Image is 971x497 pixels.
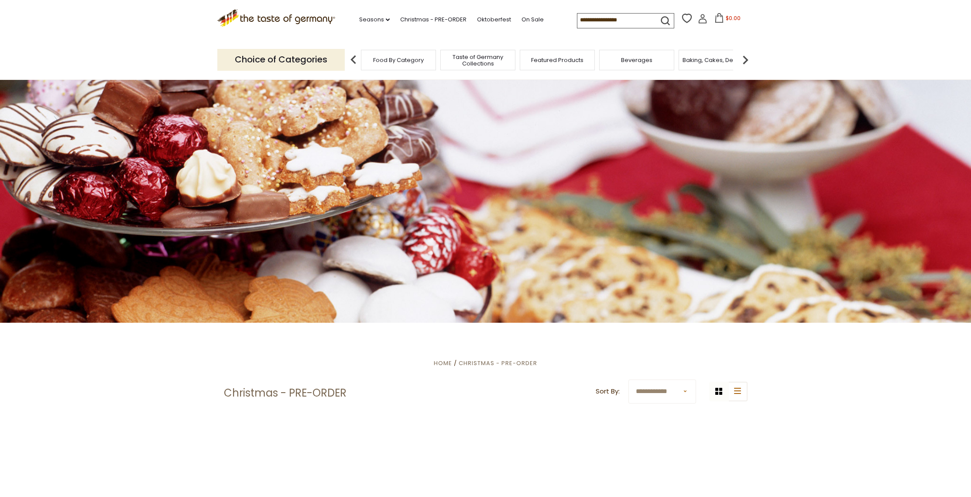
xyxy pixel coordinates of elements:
a: Featured Products [531,57,583,63]
p: Choice of Categories [217,49,345,70]
a: Taste of Germany Collections [443,54,513,67]
a: Christmas - PRE-ORDER [400,15,467,24]
a: Beverages [621,57,652,63]
a: Home [434,359,452,367]
a: Oktoberfest [477,15,511,24]
img: next arrow [737,51,754,69]
span: $0.00 [726,14,741,22]
label: Sort By: [596,386,620,397]
a: Food By Category [373,57,424,63]
button: $0.00 [709,13,746,26]
img: previous arrow [345,51,362,69]
a: Baking, Cakes, Desserts [683,57,750,63]
a: Seasons [359,15,390,24]
a: Christmas - PRE-ORDER [459,359,537,367]
h1: Christmas - PRE-ORDER [224,387,347,400]
a: On Sale [522,15,544,24]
